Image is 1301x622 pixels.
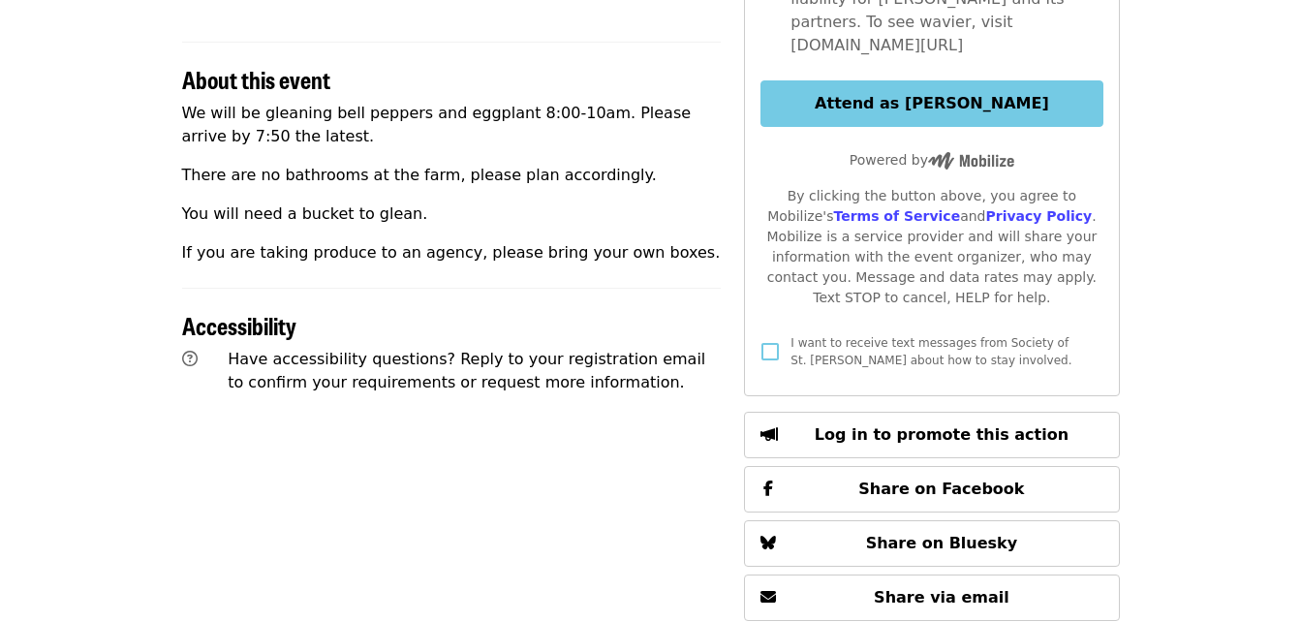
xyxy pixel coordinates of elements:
[985,208,1092,224] a: Privacy Policy
[744,466,1119,513] button: Share on Facebook
[744,412,1119,458] button: Log in to promote this action
[744,575,1119,621] button: Share via email
[858,480,1024,498] span: Share on Facebook
[760,80,1102,127] button: Attend as [PERSON_NAME]
[928,152,1014,170] img: Powered by Mobilize
[874,588,1009,606] span: Share via email
[182,62,330,96] span: About this event
[182,202,722,226] p: You will need a bucket to glean.
[866,534,1018,552] span: Share on Bluesky
[815,425,1069,444] span: Log in to promote this action
[850,152,1014,168] span: Powered by
[182,241,722,264] p: If you are taking produce to an agency, please bring your own boxes.
[760,186,1102,308] div: By clicking the button above, you agree to Mobilize's and . Mobilize is a service provider and wi...
[182,350,198,368] i: question-circle icon
[744,520,1119,567] button: Share on Bluesky
[182,164,722,187] p: There are no bathrooms at the farm, please plan accordingly.
[228,350,705,391] span: Have accessibility questions? Reply to your registration email to confirm your requirements or re...
[182,102,722,148] p: We will be gleaning bell peppers and eggplant 8:00-10am. Please arrive by 7:50 the latest.
[182,308,296,342] span: Accessibility
[833,208,960,224] a: Terms of Service
[790,336,1071,367] span: I want to receive text messages from Society of St. [PERSON_NAME] about how to stay involved.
